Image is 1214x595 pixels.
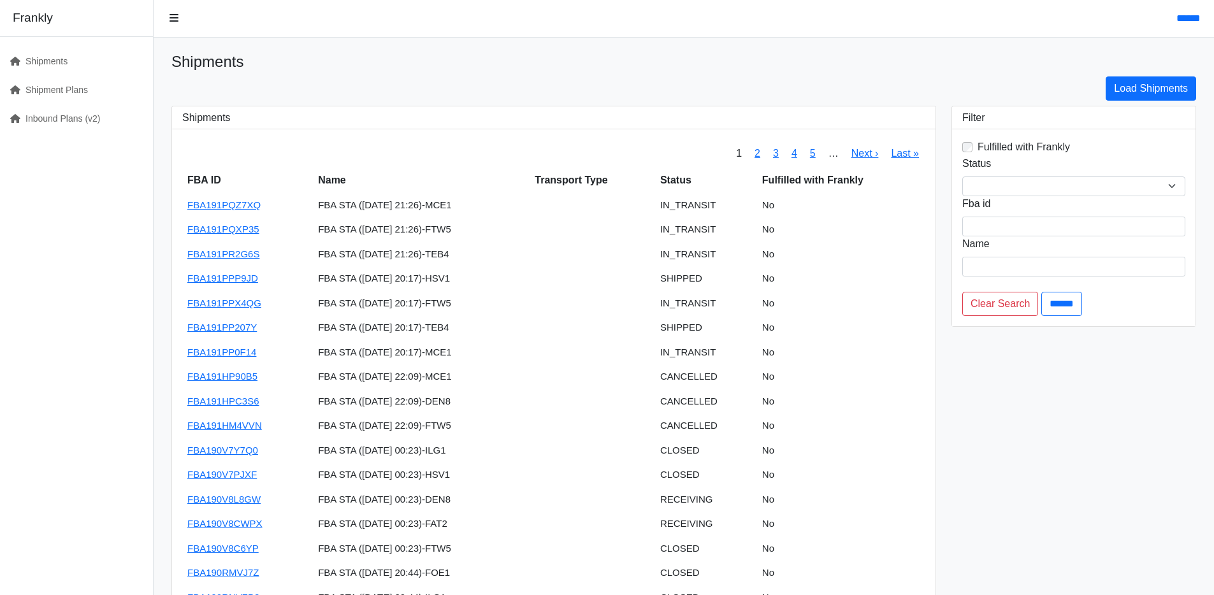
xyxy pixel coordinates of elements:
span: 1 [730,140,748,168]
th: Transport Type [530,168,655,193]
a: Next › [851,148,879,159]
td: IN_TRANSIT [655,340,757,365]
a: FBA190V8L8GW [187,494,261,505]
label: Name [962,236,990,252]
td: No [757,266,925,291]
td: FBA STA ([DATE] 21:26)-TEB4 [313,242,530,267]
td: FBA STA ([DATE] 00:23)-DEN8 [313,487,530,512]
td: CLOSED [655,438,757,463]
td: FBA STA ([DATE] 20:17)-TEB4 [313,315,530,340]
label: Status [962,156,991,171]
td: No [757,413,925,438]
a: FBA191HPC3S6 [187,396,259,406]
td: FBA STA ([DATE] 20:17)-FTW5 [313,291,530,316]
td: FBA STA ([DATE] 00:23)-HSV1 [313,462,530,487]
td: FBA STA ([DATE] 20:17)-MCE1 [313,340,530,365]
th: FBA ID [182,168,313,193]
th: Status [655,168,757,193]
a: FBA191PPP9JD [187,273,258,283]
a: FBA191PP207Y [187,322,257,333]
a: Last » [891,148,919,159]
a: Clear Search [962,292,1038,316]
td: No [757,512,925,536]
a: FBA191PP0F14 [187,347,256,357]
a: FBA190RMVJ7Z [187,567,259,578]
td: No [757,561,925,585]
td: FBA STA ([DATE] 20:17)-HSV1 [313,266,530,291]
td: IN_TRANSIT [655,217,757,242]
a: FBA191PQZ7XQ [187,199,261,210]
td: IN_TRANSIT [655,291,757,316]
td: RECEIVING [655,487,757,512]
label: Fba id [962,196,990,211]
td: FBA STA ([DATE] 00:23)-FAT2 [313,512,530,536]
td: No [757,487,925,512]
td: FBA STA ([DATE] 00:23)-FTW5 [313,536,530,561]
td: CANCELLED [655,413,757,438]
a: FBA191HP90B5 [187,371,257,382]
a: FBA190V7Y7Q0 [187,445,258,455]
a: 2 [755,148,760,159]
td: No [757,364,925,389]
h3: Filter [962,111,1185,124]
td: SHIPPED [655,315,757,340]
h3: Shipments [182,111,925,124]
td: No [757,389,925,414]
td: IN_TRANSIT [655,193,757,218]
td: RECEIVING [655,512,757,536]
td: FBA STA ([DATE] 21:26)-FTW5 [313,217,530,242]
td: CLOSED [655,536,757,561]
label: Fulfilled with Frankly [978,140,1070,155]
td: CANCELLED [655,364,757,389]
td: No [757,438,925,463]
td: No [757,291,925,316]
nav: pager [730,140,925,168]
td: FBA STA ([DATE] 20:44)-FOE1 [313,561,530,585]
a: FBA190V7PJXF [187,469,257,480]
td: FBA STA ([DATE] 00:23)-ILG1 [313,438,530,463]
span: … [822,140,845,168]
td: No [757,193,925,218]
th: Name [313,168,530,193]
a: FBA190V8CWPX [187,518,263,529]
td: SHIPPED [655,266,757,291]
td: CLOSED [655,561,757,585]
td: FBA STA ([DATE] 21:26)-MCE1 [313,193,530,218]
td: IN_TRANSIT [655,242,757,267]
a: Load Shipments [1106,76,1196,101]
th: Fulfilled with Frankly [757,168,925,193]
td: FBA STA ([DATE] 22:09)-FTW5 [313,413,530,438]
td: No [757,340,925,365]
a: FBA191PPX4QG [187,297,261,308]
td: No [757,315,925,340]
td: No [757,462,925,487]
a: FBA191PR2G6S [187,248,259,259]
td: CLOSED [655,462,757,487]
td: No [757,217,925,242]
td: No [757,242,925,267]
td: FBA STA ([DATE] 22:09)-DEN8 [313,389,530,414]
a: FBA191HM4VVN [187,420,262,431]
td: CANCELLED [655,389,757,414]
a: FBA190V8C6YP [187,543,259,554]
h1: Shipments [171,53,1196,71]
a: 4 [791,148,797,159]
td: FBA STA ([DATE] 22:09)-MCE1 [313,364,530,389]
a: 3 [773,148,779,159]
a: 5 [810,148,816,159]
a: FBA191PQXP35 [187,224,259,234]
td: No [757,536,925,561]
